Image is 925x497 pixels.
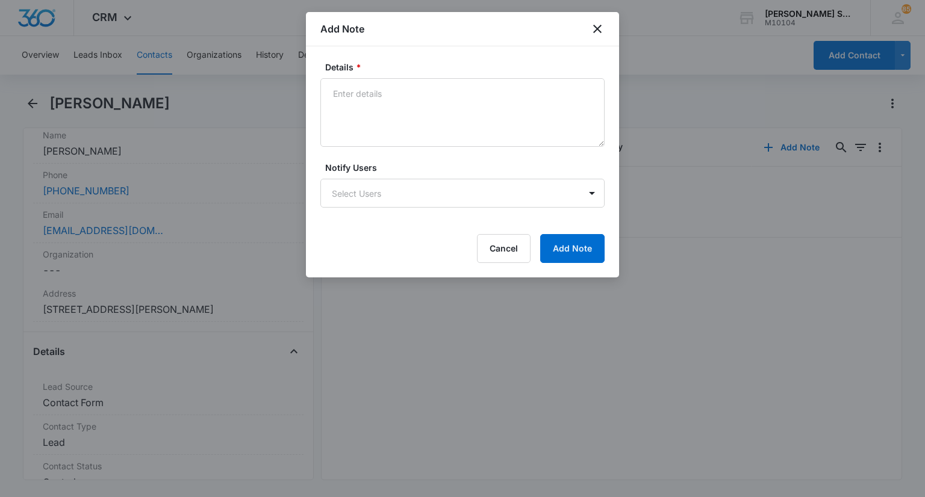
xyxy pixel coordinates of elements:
label: Details [325,61,609,73]
label: Notify Users [325,161,609,174]
button: close [590,22,605,36]
button: Cancel [477,234,531,263]
button: Add Note [540,234,605,263]
h1: Add Note [320,22,364,36]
